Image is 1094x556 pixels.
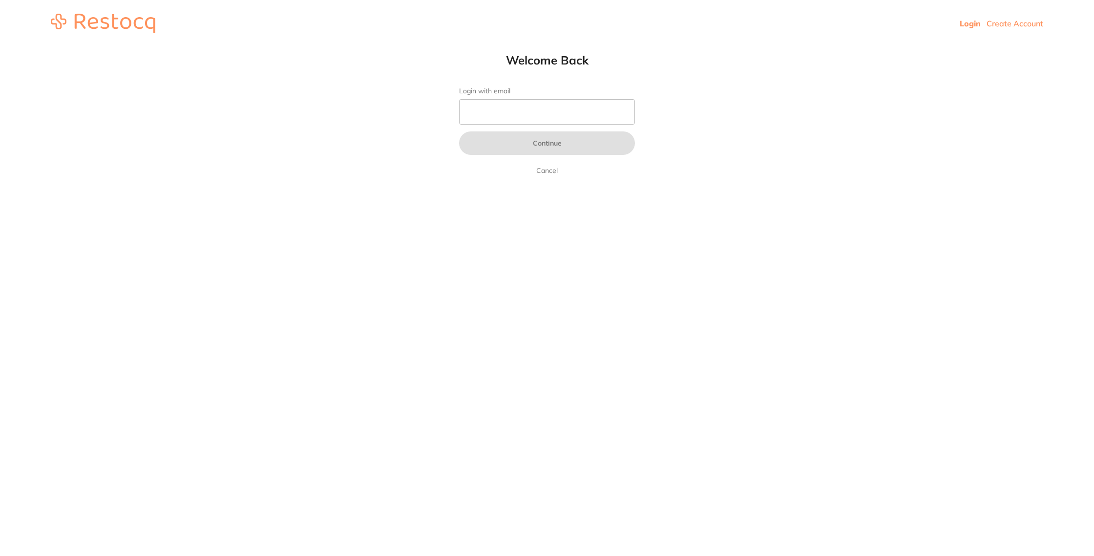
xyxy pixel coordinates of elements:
[987,19,1043,28] a: Create Account
[960,19,981,28] a: Login
[459,87,635,95] label: Login with email
[51,14,155,33] img: restocq_logo.svg
[440,53,654,67] h1: Welcome Back
[459,131,635,155] button: Continue
[534,165,560,176] a: Cancel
